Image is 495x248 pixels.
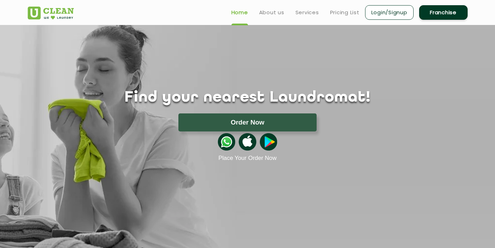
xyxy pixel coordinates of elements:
a: Services [295,8,319,17]
a: Place Your Order Now [218,155,276,162]
img: whatsappicon.png [218,133,235,151]
a: Franchise [419,5,468,20]
img: playstoreicon.png [260,133,277,151]
a: Home [231,8,248,17]
img: UClean Laundry and Dry Cleaning [28,7,74,19]
a: About us [259,8,284,17]
button: Order Now [178,113,317,131]
img: apple-icon.png [239,133,256,151]
h1: Find your nearest Laundromat! [23,89,473,106]
a: Login/Signup [365,5,414,20]
a: Pricing List [330,8,360,17]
